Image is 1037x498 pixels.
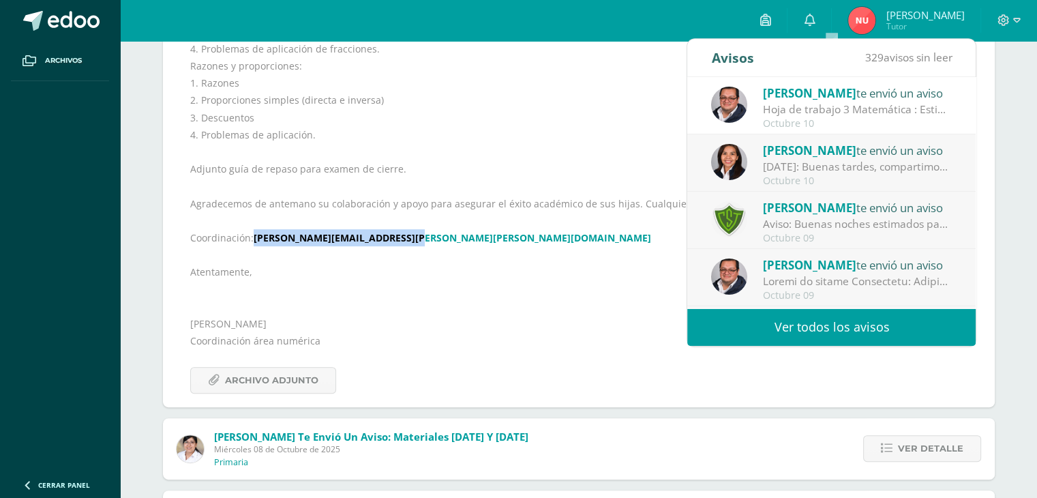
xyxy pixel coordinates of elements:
a: Archivo Adjunto [190,367,336,394]
span: [PERSON_NAME] [763,143,856,158]
div: Hoja de trabajo 3 Matemática : Estimados padres de familia: Reciban un cordial saludo. Se les inf... [763,102,952,117]
span: [PERSON_NAME] [763,257,856,273]
div: te envió un aviso [763,141,952,159]
a: [PERSON_NAME][EMAIL_ADDRESS][PERSON_NAME][PERSON_NAME][DOMAIN_NAME] [254,231,651,244]
span: [PERSON_NAME] [763,85,856,101]
span: Tutor [886,20,964,32]
img: 384b1a00fd073b771aca96a60efb2c16.png [711,259,747,295]
div: te envió un aviso [763,199,952,216]
span: Ver detalle [898,436,963,461]
span: Archivo Adjunto [225,368,318,393]
span: [PERSON_NAME] [763,200,856,216]
div: Jueves 16 de octubre: Buenas tardes, compartimos información importante del jueves 16 de octubre.... [763,159,952,175]
img: 24a4c60ad7f3cd3290ccb7391c450581.png [848,7,875,34]
div: te envió un aviso [763,256,952,274]
img: 6f5ff69043559128dc4baf9e9c0f15a0.png [711,201,747,237]
div: Avisos [711,39,753,76]
div: Octubre 10 [763,118,952,130]
span: [PERSON_NAME] te envió un aviso: Materiales [DATE] y [DATE] [214,430,528,443]
img: a06024179dba9039476aa43df9e4b8c8.png [711,144,747,180]
span: Cerrar panel [38,480,90,490]
span: Archivos [45,55,82,66]
a: Ver todos los avisos [687,308,976,346]
div: Aviso: Buenas noches estimados padres de familia, debido a las lluvias de hoy por la tarde, si su... [763,216,952,232]
div: Octubre 09 [763,290,952,302]
span: 329 [865,50,883,65]
img: 384b1a00fd073b771aca96a60efb2c16.png [711,87,747,123]
div: Octubre 09 [763,233,952,244]
a: Archivos [11,41,109,81]
div: te envió un aviso [763,84,952,102]
span: Miércoles 08 de Octubre de 2025 [214,443,528,455]
p: Primaria [214,457,248,468]
div: Octubre 10 [763,175,952,187]
span: avisos sin leer [865,50,952,65]
img: 4074e4aec8af62734b518a95961417a1.png [177,435,204,463]
span: [PERSON_NAME] [886,8,964,22]
div: Examen de cierre Matemática: Estimados Padres de Familia, Reciban un cordial saludo. Les informam... [763,274,952,289]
